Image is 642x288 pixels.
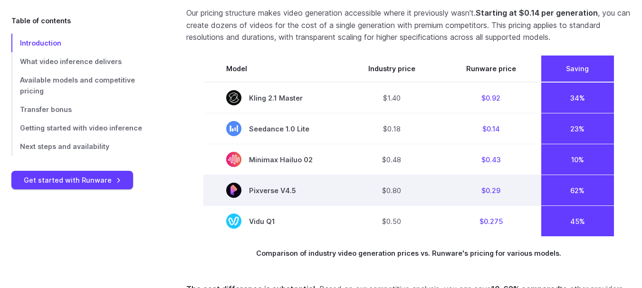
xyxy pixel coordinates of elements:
[441,175,541,206] td: $0.29
[226,214,320,229] span: Vidu Q1
[20,105,72,113] span: Transfer bonus
[226,121,320,136] span: Seedance 1.0 Lite
[20,142,109,150] span: Next steps and availability
[203,56,343,82] th: Model
[441,144,541,175] td: $0.43
[541,206,613,237] td: 45%
[20,124,142,132] span: Getting started with video inference
[226,90,320,105] span: Kling 2.1 Master
[541,113,613,144] td: 23%
[186,7,631,44] p: Our pricing structure makes video generation accessible where it previously wasn't. , you can cre...
[226,152,320,167] span: Minimax Hailuo 02
[541,82,613,113] td: 34%
[203,236,614,259] figcaption: Comparison of industry video generation prices vs. Runware's pricing for various models.
[541,56,613,82] th: Saving
[20,39,61,47] span: Introduction
[441,82,541,113] td: $0.92
[441,206,541,237] td: $0.275
[20,57,122,65] span: What video inference delivers
[343,144,441,175] td: $0.48
[11,34,156,52] a: Introduction
[541,175,613,206] td: 62%
[441,113,541,144] td: $0.14
[476,8,598,18] strong: Starting at $0.14 per generation
[343,56,441,82] th: Industry price
[11,137,156,156] a: Next steps and availability
[343,82,441,113] td: $1.40
[441,56,541,82] th: Runware price
[11,100,156,119] a: Transfer bonus
[541,144,613,175] td: 10%
[11,15,71,26] span: Table of contents
[11,71,156,100] a: Available models and competitive pricing
[11,52,156,71] a: What video inference delivers
[20,76,135,95] span: Available models and competitive pricing
[11,171,133,189] a: Get started with Runware
[11,119,156,137] a: Getting started with video inference
[226,183,320,198] span: Pixverse V4.5
[343,206,441,237] td: $0.50
[343,113,441,144] td: $0.18
[343,175,441,206] td: $0.80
